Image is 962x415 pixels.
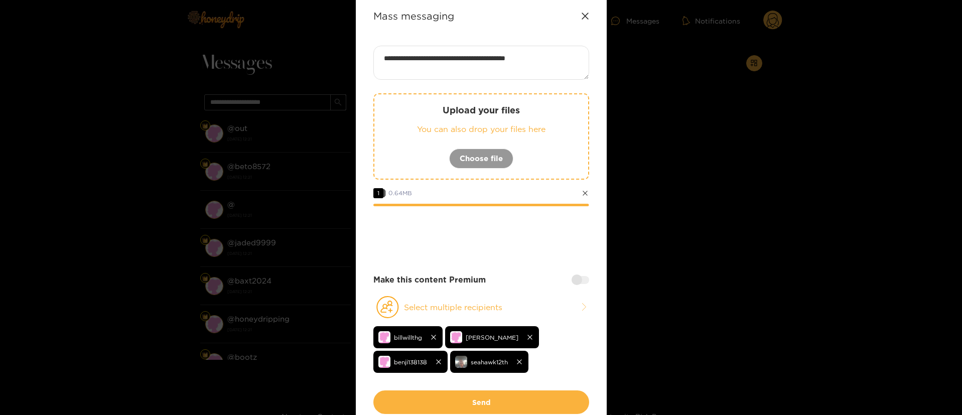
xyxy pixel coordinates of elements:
[373,390,589,414] button: Send
[388,190,412,196] span: 0.64 MB
[373,188,383,198] span: 1
[455,356,467,368] img: 8a4e8-img_3262.jpeg
[394,332,422,343] span: billwillthg
[449,149,513,169] button: Choose file
[450,331,462,343] img: no-avatar.png
[373,296,589,319] button: Select multiple recipients
[378,331,390,343] img: no-avatar.png
[394,104,568,116] p: Upload your files
[373,274,486,286] strong: Make this content Premium
[394,356,427,368] span: benji138138
[471,356,508,368] span: seahawk12th
[394,123,568,135] p: You can also drop your files here
[373,10,454,22] strong: Mass messaging
[378,356,390,368] img: no-avatar.png
[466,332,518,343] span: [PERSON_NAME]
